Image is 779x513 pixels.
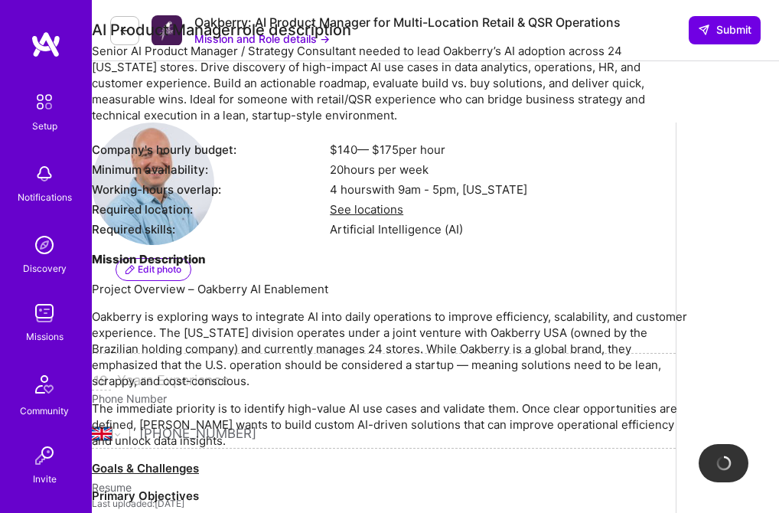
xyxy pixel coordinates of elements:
div: Artificial Intelligence (AI) [330,221,687,237]
img: setup [28,86,60,118]
div: Missions [26,328,64,345]
div: Community [20,403,69,419]
div: Oakberry: AI Product Manager for Multi-Location Retail & QSR Operations [194,15,621,31]
span: Submit [698,22,751,38]
img: Invite [29,440,60,471]
div: Notifications [18,189,72,205]
div: 4 hours with [US_STATE] [330,181,687,198]
div: $ 140 — $ 175 per hour [330,142,687,158]
img: bell [29,158,60,189]
button: Submit [689,16,761,44]
div: 20 hours per week [330,162,687,178]
div: Working-hours overlap: [92,181,330,198]
img: discovery [29,230,60,260]
img: Company Logo [152,15,182,45]
i: icon SendLight [698,24,710,36]
p: The immediate priority is to identify high-value AI use cases and validate them. Once clear oppor... [92,400,687,449]
img: logo [31,31,61,58]
p: Project Overview – Oakberry AI Enablement [92,281,687,297]
h4: AI Product Manager role description [92,21,687,39]
span: 9am - 5pm , [395,182,462,197]
h4: Mission Description [92,253,687,266]
img: teamwork [29,298,60,328]
div: Company's hourly budget: [92,142,330,158]
div: Required skills: [92,221,330,237]
span: See locations [330,202,403,217]
p: Oakberry is exploring ways to integrate AI into daily operations to improve efficiency, scalabili... [92,309,687,389]
div: Invite [33,471,57,487]
div: Minimum availability: [92,162,330,178]
img: Community [26,366,63,403]
img: loading [715,455,732,472]
strong: Primary Objectives [92,488,199,503]
div: Setup [32,118,57,134]
u: Goals & Challenges [92,461,199,475]
div: Discovery [23,260,67,276]
div: Senior AI Product Manager / Strategy Consultant needed to lead Oakberry’s AI adoption across 24 [... [92,43,687,123]
div: Required location: [92,201,330,217]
